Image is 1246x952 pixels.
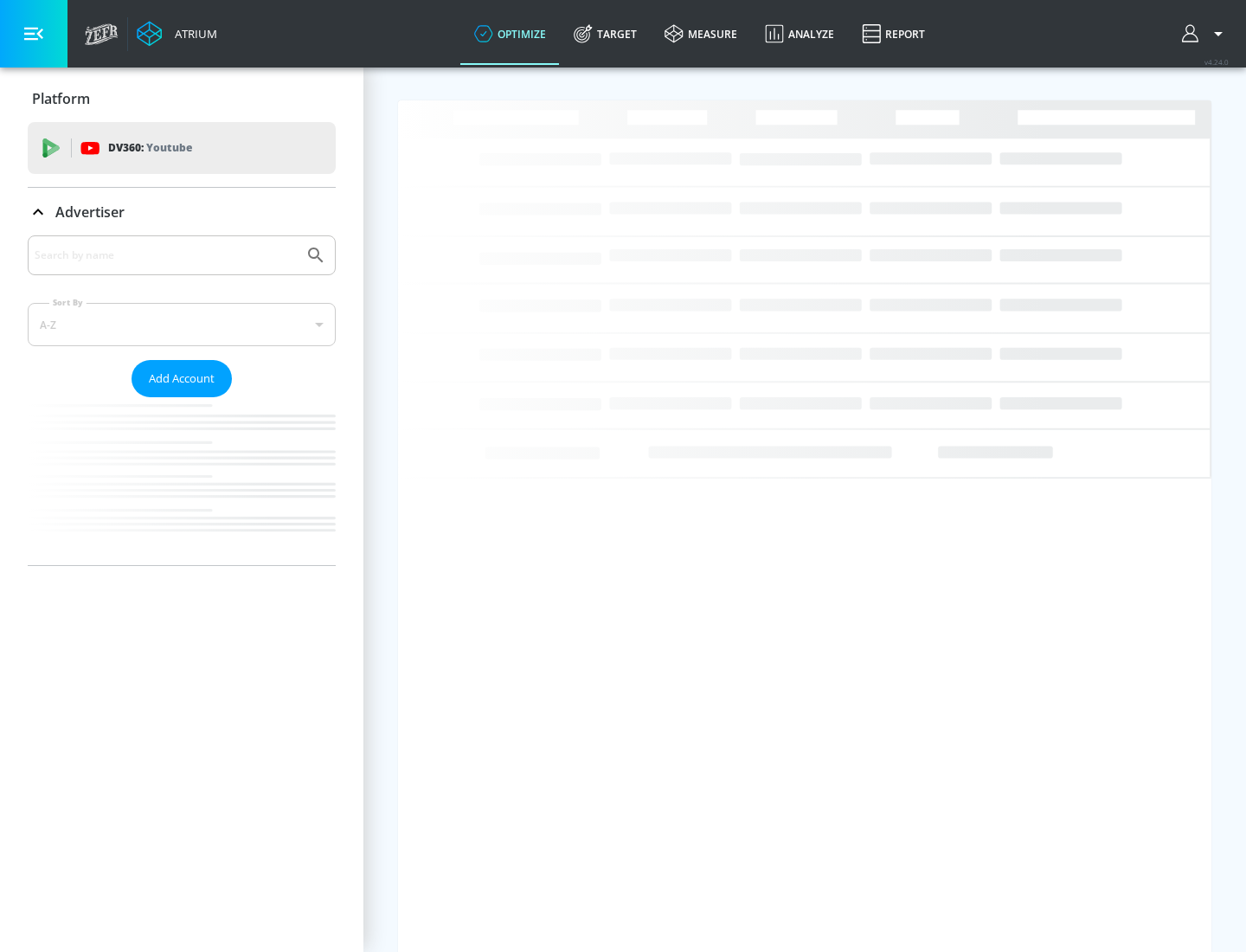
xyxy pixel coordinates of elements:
p: Youtube [146,138,192,157]
div: A-Z [28,303,336,346]
div: DV360: Youtube [28,122,336,174]
p: Advertiser [55,203,125,222]
a: optimize [460,3,560,65]
label: Sort By [49,297,87,308]
div: Advertiser [28,188,336,236]
span: v 4.24.0 [1204,57,1229,67]
a: measure [651,3,751,65]
div: Advertiser [28,235,336,565]
nav: list of Advertiser [28,397,336,565]
p: Platform [32,89,90,108]
a: Atrium [137,21,217,47]
button: Add Account [132,360,232,397]
a: Report [848,3,939,65]
div: Platform [28,74,336,123]
a: Analyze [751,3,848,65]
input: Search by name [35,244,297,267]
a: Target [560,3,651,65]
div: Atrium [168,26,217,42]
span: Add Account [149,369,215,389]
p: DV360: [108,138,192,158]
